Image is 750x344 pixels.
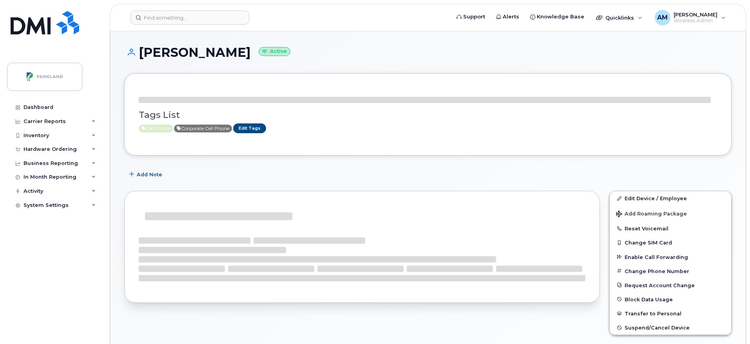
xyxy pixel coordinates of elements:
span: Add Roaming Package [616,211,687,218]
a: Edit Tags [233,123,266,133]
button: Suspend/Cancel Device [610,320,731,335]
h3: Tags List [139,110,717,120]
button: Request Account Change [610,278,731,292]
span: Active [174,125,232,132]
span: Add Note [137,171,162,178]
button: Change Phone Number [610,264,731,278]
span: Suspend/Cancel Device [625,325,690,331]
button: Change SIM Card [610,235,731,250]
span: Active [139,125,173,132]
button: Add Roaming Package [610,205,731,221]
small: Active [259,47,290,56]
button: Reset Voicemail [610,221,731,235]
button: Transfer to Personal [610,306,731,320]
span: Enable Call Forwarding [625,254,688,260]
button: Enable Call Forwarding [610,250,731,264]
button: Add Note [124,167,169,181]
button: Block Data Usage [610,292,731,306]
a: Edit Device / Employee [610,191,731,205]
h1: [PERSON_NAME] [124,45,732,59]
